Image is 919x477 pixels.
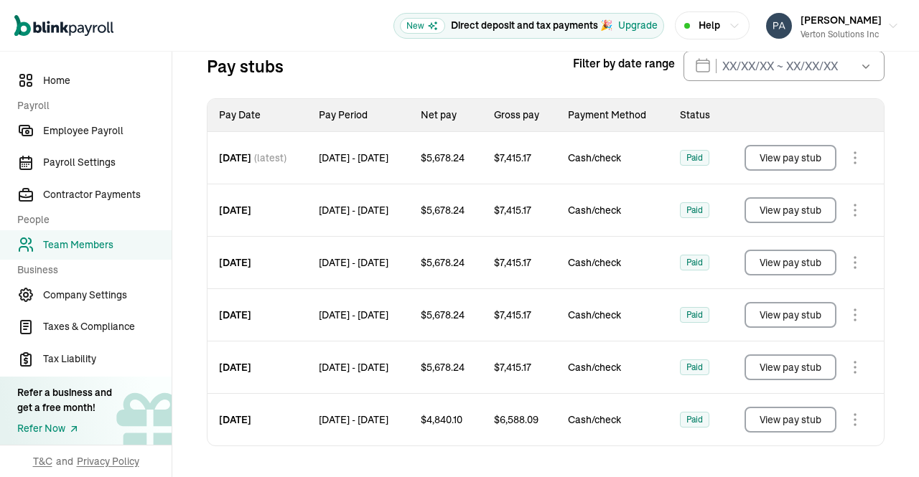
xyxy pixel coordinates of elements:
[319,412,388,427] span: [DATE] - [DATE]
[17,98,163,113] span: Payroll
[421,255,465,270] span: $ 5,678.24
[801,28,882,41] div: Verton Solutions Inc
[745,407,836,433] button: View pay stub
[686,360,703,374] span: Paid
[17,212,163,227] span: People
[494,360,531,374] span: $ 7,415.17
[745,145,836,171] button: View pay stub
[33,454,52,468] span: T&C
[319,203,388,217] span: [DATE] - [DATE]
[568,412,656,427] span: Cash/check
[573,55,675,72] span: Filter by date range
[745,197,836,223] button: View pay stub
[43,73,172,88] span: Home
[43,123,172,138] span: Employee Payroll
[451,18,612,33] p: Direct deposit and tax payments 🎉
[482,99,556,132] th: Gross pay
[254,151,286,165] span: (latest)
[43,187,172,202] span: Contractor Payments
[319,151,388,165] span: [DATE] - [DATE]
[568,203,656,217] span: Cash/check
[207,55,284,77] h3: Pay stubs
[686,255,703,270] span: Paid
[494,151,531,165] span: $ 7,415.17
[421,360,465,374] span: $ 5,678.24
[43,288,172,303] span: Company Settings
[568,308,656,322] span: Cash/check
[219,255,251,270] span: [DATE]
[421,203,465,217] span: $ 5,678.24
[556,99,668,132] th: Payment Method
[745,354,836,380] button: View pay stub
[319,255,388,270] span: [DATE] - [DATE]
[400,18,445,34] span: New
[43,351,172,367] span: Tax Liability
[319,308,388,322] span: [DATE] - [DATE]
[568,360,656,374] span: Cash/check
[421,308,465,322] span: $ 5,678.24
[307,99,409,132] th: Pay Period
[686,308,703,322] span: Paid
[847,408,919,477] iframe: Chat Widget
[745,302,836,328] button: View pay stub
[43,319,172,334] span: Taxes & Compliance
[494,255,531,270] span: $ 7,415.17
[568,151,656,165] span: Cash/check
[14,5,113,47] nav: Global
[43,155,172,170] span: Payroll Settings
[17,385,112,415] div: Refer a business and get a free month!
[421,412,462,427] span: $ 4,840.10
[686,412,703,427] span: Paid
[219,360,251,374] span: [DATE]
[699,18,720,33] span: Help
[207,99,307,132] th: Pay Date
[219,203,251,217] span: [DATE]
[618,18,658,33] button: Upgrade
[801,14,882,27] span: [PERSON_NAME]
[421,151,465,165] span: $ 5,678.24
[668,99,726,132] th: Status
[494,203,531,217] span: $ 7,415.17
[494,412,538,427] span: $ 6,588.09
[568,255,656,270] span: Cash/check
[760,8,905,44] button: [PERSON_NAME]Verton Solutions Inc
[684,51,885,81] input: XX/XX/XX ~ XX/XX/XX
[17,263,163,278] span: Business
[219,308,251,322] span: [DATE]
[745,250,836,275] button: View pay stub
[675,11,750,39] button: Help
[319,360,388,374] span: [DATE] - [DATE]
[686,203,703,217] span: Paid
[17,421,112,436] a: Refer Now
[494,308,531,322] span: $ 7,415.17
[43,237,172,252] span: Team Members
[686,151,703,165] span: Paid
[409,99,482,132] th: Net pay
[219,151,251,165] span: [DATE]
[77,454,139,468] span: Privacy Policy
[219,412,251,427] span: [DATE]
